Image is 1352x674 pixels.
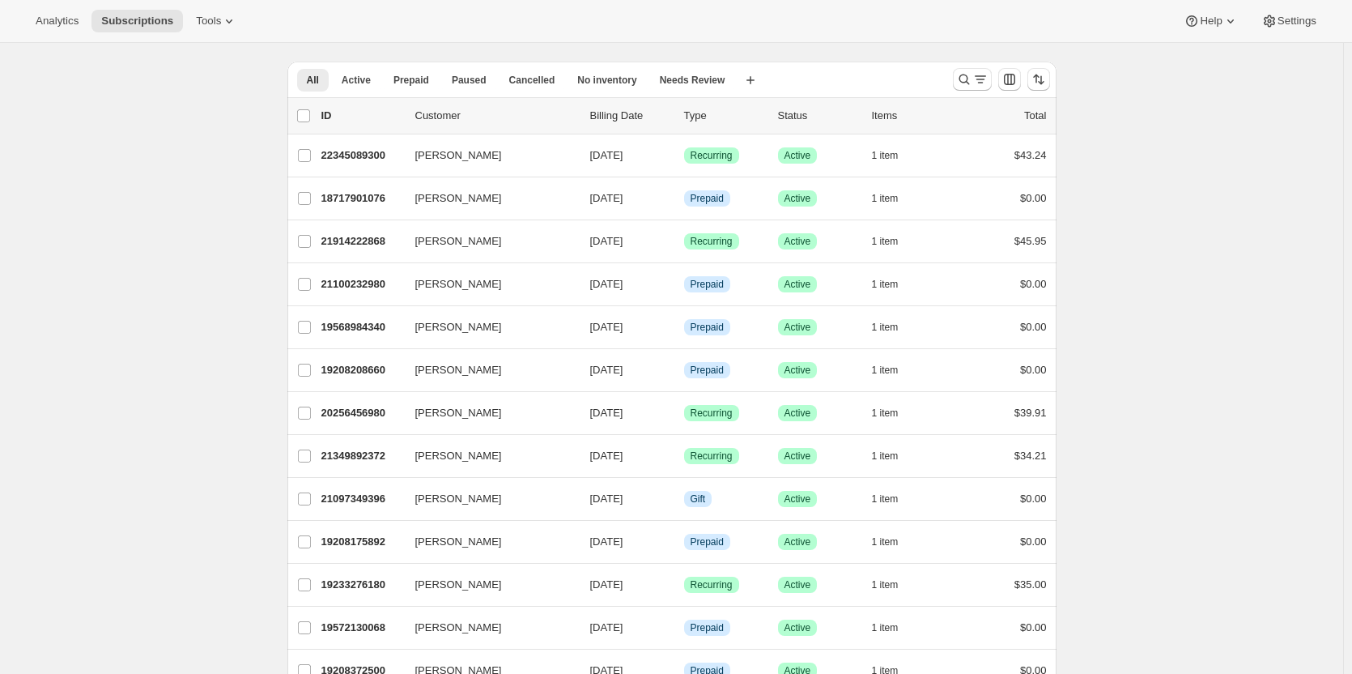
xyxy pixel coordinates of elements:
[872,359,916,382] button: 1 item
[393,74,429,87] span: Prepaid
[509,74,555,87] span: Cancelled
[784,364,811,377] span: Active
[1020,278,1047,290] span: $0.00
[415,147,502,164] span: [PERSON_NAME]
[784,621,811,634] span: Active
[415,276,502,292] span: [PERSON_NAME]
[321,273,1047,296] div: 21100232980[PERSON_NAME][DATE]InfoPrepaidSuccessActive1 item$0.00
[1174,10,1248,32] button: Help
[321,362,402,378] p: 19208208660
[321,534,402,550] p: 19208175892
[321,445,1047,467] div: 21349892372[PERSON_NAME][DATE]SuccessRecurringSuccessActive1 item$34.21
[1020,364,1047,376] span: $0.00
[691,364,724,377] span: Prepaid
[406,572,568,598] button: [PERSON_NAME]
[1200,15,1222,28] span: Help
[321,491,402,507] p: 21097349396
[872,192,899,205] span: 1 item
[872,321,899,334] span: 1 item
[872,316,916,339] button: 1 item
[998,68,1021,91] button: Customize table column order and visibility
[406,228,568,254] button: [PERSON_NAME]
[691,535,724,548] span: Prepaid
[321,190,402,207] p: 18717901076
[691,278,724,291] span: Prepaid
[321,359,1047,382] div: 19208208660[PERSON_NAME][DATE]InfoPrepaidSuccessActive1 item$0.00
[784,450,811,463] span: Active
[872,273,916,296] button: 1 item
[691,235,733,248] span: Recurring
[784,235,811,248] span: Active
[321,108,402,124] p: ID
[321,276,402,292] p: 21100232980
[1278,15,1316,28] span: Settings
[321,620,402,636] p: 19572130068
[321,147,402,164] p: 22345089300
[872,108,953,124] div: Items
[872,278,899,291] span: 1 item
[406,143,568,168] button: [PERSON_NAME]
[321,488,1047,510] div: 21097349396[PERSON_NAME][DATE]InfoGiftSuccessActive1 item$0.00
[590,407,623,419] span: [DATE]
[26,10,88,32] button: Analytics
[452,74,487,87] span: Paused
[1020,493,1047,505] span: $0.00
[342,74,371,87] span: Active
[186,10,247,32] button: Tools
[415,319,502,335] span: [PERSON_NAME]
[415,620,502,636] span: [PERSON_NAME]
[590,578,623,591] span: [DATE]
[872,450,899,463] span: 1 item
[307,74,319,87] span: All
[872,578,899,591] span: 1 item
[1014,450,1047,462] span: $34.21
[872,535,899,548] span: 1 item
[684,108,765,124] div: Type
[784,321,811,334] span: Active
[590,621,623,633] span: [DATE]
[691,450,733,463] span: Recurring
[738,69,763,92] button: Create new view
[1014,149,1047,161] span: $43.24
[321,616,1047,639] div: 19572130068[PERSON_NAME][DATE]InfoPrepaidSuccessActive1 item$0.00
[590,493,623,505] span: [DATE]
[691,321,724,334] span: Prepaid
[321,574,1047,596] div: 19233276180[PERSON_NAME][DATE]SuccessRecurringSuccessActive1 item$35.00
[415,362,502,378] span: [PERSON_NAME]
[872,187,916,210] button: 1 item
[872,149,899,162] span: 1 item
[321,448,402,464] p: 21349892372
[872,531,916,553] button: 1 item
[872,230,916,253] button: 1 item
[691,407,733,420] span: Recurring
[406,400,568,426] button: [PERSON_NAME]
[691,578,733,591] span: Recurring
[415,233,502,250] span: [PERSON_NAME]
[872,445,916,467] button: 1 item
[196,15,221,28] span: Tools
[590,278,623,290] span: [DATE]
[577,74,636,87] span: No inventory
[321,531,1047,553] div: 19208175892[PERSON_NAME][DATE]InfoPrepaidSuccessActive1 item$0.00
[590,108,671,124] p: Billing Date
[872,407,899,420] span: 1 item
[1020,535,1047,548] span: $0.00
[590,450,623,462] span: [DATE]
[590,364,623,376] span: [DATE]
[872,235,899,248] span: 1 item
[691,621,724,634] span: Prepaid
[872,488,916,510] button: 1 item
[1252,10,1326,32] button: Settings
[872,621,899,634] span: 1 item
[406,486,568,512] button: [PERSON_NAME]
[415,491,502,507] span: [PERSON_NAME]
[406,271,568,297] button: [PERSON_NAME]
[784,535,811,548] span: Active
[415,108,577,124] p: Customer
[1020,192,1047,204] span: $0.00
[590,192,623,204] span: [DATE]
[406,186,568,211] button: [PERSON_NAME]
[872,574,916,596] button: 1 item
[872,144,916,167] button: 1 item
[872,402,916,424] button: 1 item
